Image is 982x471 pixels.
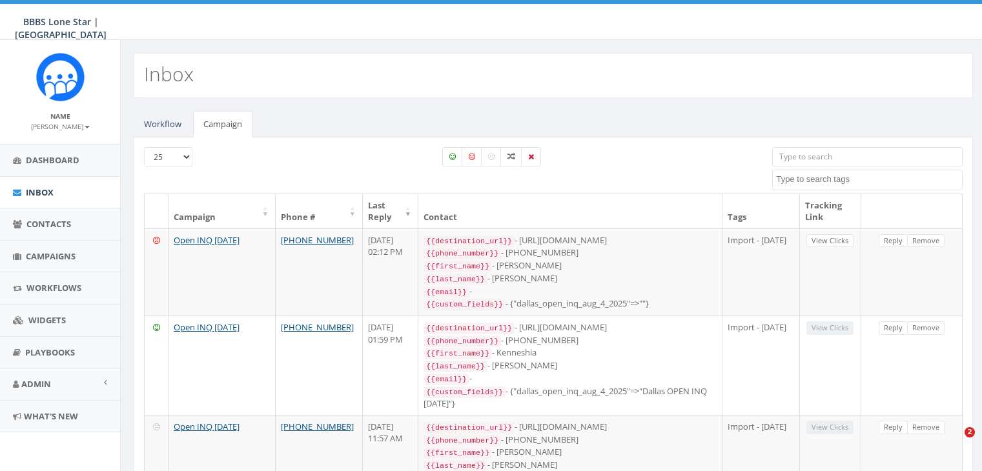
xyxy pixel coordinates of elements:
[800,194,861,228] th: Tracking Link
[424,261,492,272] code: {{first_name}}
[424,447,492,459] code: {{first_name}}
[776,174,962,185] textarea: Search
[36,53,85,101] img: Rally_Corp_Icon.png
[424,359,717,372] div: - [PERSON_NAME]
[24,410,78,422] span: What's New
[879,234,908,248] a: Reply
[174,421,240,432] a: Open INQ [DATE]
[281,421,354,432] a: [PHONE_NUMBER]
[418,194,722,228] th: Contact
[424,374,469,385] code: {{email}}
[424,386,506,398] code: {{custom_fields}}
[424,235,515,247] code: {{destination_url}}
[424,434,717,446] div: - [PHONE_NUMBER]
[424,323,515,334] code: {{destination_url}}
[722,228,800,316] td: Import - [DATE]
[26,250,76,262] span: Campaigns
[879,321,908,335] a: Reply
[363,228,418,316] td: [DATE] 02:12 PM
[424,385,717,410] div: - {"dallas_open_inq_aug_4_2025"=>"Dallas OPEN INQ [DATE]"}
[144,63,194,85] h2: Inbox
[276,194,363,228] th: Phone #: activate to sort column ascending
[25,346,75,358] span: Playbooks
[424,286,469,298] code: {{email}}
[424,446,717,459] div: - [PERSON_NAME]
[31,120,90,132] a: [PERSON_NAME]
[907,421,945,434] a: Remove
[281,321,354,333] a: [PHONE_NUMBER]
[521,147,541,166] label: Removed
[879,421,908,434] a: Reply
[424,299,506,310] code: {{custom_fields}}
[424,372,717,385] div: -
[31,122,90,131] small: [PERSON_NAME]
[174,234,240,246] a: Open INQ [DATE]
[500,147,522,166] label: Mixed
[26,154,79,166] span: Dashboard
[424,421,717,434] div: - [URL][DOMAIN_NAME]
[772,147,963,166] input: Type to search
[26,186,54,198] span: Inbox
[193,111,252,137] a: Campaign
[481,147,502,166] label: Neutral
[169,194,276,228] th: Campaign: activate to sort column ascending
[424,248,501,259] code: {{phone_number}}
[806,234,854,248] a: View Clicks
[424,297,717,310] div: - {"dallas_open_inq_aug_4_2025"=>""}
[363,194,418,228] th: Last Reply: activate to sort column ascending
[424,274,487,285] code: {{last_name}}
[722,316,800,415] td: Import - [DATE]
[26,282,81,294] span: Workflows
[938,427,969,458] iframe: Intercom live chat
[174,321,240,333] a: Open INQ [DATE]
[907,234,945,248] a: Remove
[424,272,717,285] div: - [PERSON_NAME]
[424,334,717,347] div: - [PHONE_NUMBER]
[462,147,482,166] label: Negative
[21,378,51,390] span: Admin
[424,234,717,247] div: - [URL][DOMAIN_NAME]
[134,111,192,137] a: Workflow
[424,435,501,446] code: {{phone_number}}
[424,346,717,359] div: - Kenneshia
[26,218,71,230] span: Contacts
[15,15,107,41] span: BBBS Lone Star | [GEOGRAPHIC_DATA]
[424,336,501,347] code: {{phone_number}}
[424,361,487,372] code: {{last_name}}
[424,259,717,272] div: - [PERSON_NAME]
[28,314,66,326] span: Widgets
[424,321,717,334] div: - [URL][DOMAIN_NAME]
[424,246,717,259] div: - [PHONE_NUMBER]
[907,321,945,335] a: Remove
[722,194,800,228] th: Tags
[442,147,463,166] label: Positive
[424,285,717,298] div: -
[965,427,975,437] span: 2
[424,422,515,434] code: {{destination_url}}
[50,112,70,121] small: Name
[281,234,354,246] a: [PHONE_NUMBER]
[424,348,492,359] code: {{first_name}}
[363,316,418,415] td: [DATE] 01:59 PM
